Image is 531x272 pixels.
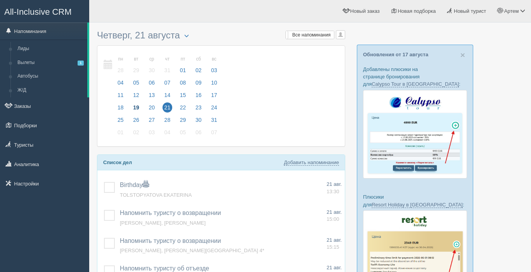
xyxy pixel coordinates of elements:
span: Напомнить туристу об отъезде [120,265,209,272]
a: Resort Holiday в [GEOGRAPHIC_DATA] [372,202,463,208]
span: 31 [209,115,219,125]
small: чт [163,56,173,62]
a: 29 [176,116,190,128]
a: 28 [160,116,175,128]
a: 14 [160,91,175,103]
span: Артем [504,8,519,14]
span: 05 [131,78,141,88]
span: Новый турист [454,8,486,14]
span: 07 [209,127,219,137]
span: 07 [163,78,173,88]
span: 22 [178,102,188,113]
a: 22 [176,103,190,116]
a: 08 [176,78,190,91]
h3: Четверг, 21 августа [97,30,345,42]
a: Напомнить туристу о возвращении [120,210,221,216]
small: пт [178,56,188,62]
span: Birthday [120,182,149,188]
span: 23 [194,102,204,113]
a: 15 [176,91,190,103]
a: 21 авг. 15:15 [327,237,342,251]
a: 21 авг. 13:30 [327,181,342,195]
b: Список дел [103,159,132,165]
span: 12 [131,90,141,100]
a: 17 [207,91,220,103]
span: 21 авг. [327,209,342,215]
a: вт 29 [129,52,144,78]
a: 23 [191,103,206,116]
a: 16 [191,91,206,103]
span: 27 [147,115,157,125]
a: 07 [207,128,220,140]
a: 07 [160,78,175,91]
span: 21 авг. [327,237,342,243]
span: 20 [147,102,157,113]
span: TOLSTOPYATOVA EKATERINA [120,192,192,198]
span: 13 [147,90,157,100]
a: 26 [129,116,144,128]
span: 24 [209,102,219,113]
span: 05 [178,127,188,137]
p: Добавлены плюсики на странице бронирования для : [363,66,467,88]
span: 28 [163,115,173,125]
span: 04 [163,127,173,137]
span: 26 [131,115,141,125]
a: 18 [113,103,128,116]
a: 24 [207,103,220,116]
a: 25 [113,116,128,128]
button: Close [460,51,465,59]
a: ср 30 [144,52,159,78]
a: Вылеты1 [14,56,87,70]
span: 30 [147,65,157,75]
span: 01 [116,127,126,137]
a: Calypso Tour в [GEOGRAPHIC_DATA] [372,81,459,87]
a: 21 [160,103,175,116]
a: 21 авг. 15:00 [327,209,342,223]
span: 21 авг. [327,265,342,270]
a: 09 [191,78,206,91]
a: чт 31 [160,52,175,78]
span: All-Inclusive CRM [4,7,72,17]
a: [PERSON_NAME], [PERSON_NAME][GEOGRAPHIC_DATA] 4* [120,248,264,253]
span: 15:00 [327,216,339,222]
a: вс 03 [207,52,220,78]
a: 12 [129,91,144,103]
span: Новая подборка [398,8,436,14]
a: 04 [113,78,128,91]
a: 31 [207,116,220,128]
small: ср [147,56,157,62]
span: 02 [194,65,204,75]
span: 16 [194,90,204,100]
small: вт [131,56,141,62]
span: 21 [163,102,173,113]
a: сб 02 [191,52,206,78]
span: 06 [194,127,204,137]
span: 1 [78,61,84,66]
a: пн 28 [113,52,128,78]
a: Автобусы [14,69,87,83]
a: 10 [207,78,220,91]
a: 02 [129,128,144,140]
span: 04 [116,78,126,88]
span: 30 [194,115,204,125]
a: 05 [129,78,144,91]
a: 13 [144,91,159,103]
span: 17 [209,90,219,100]
a: 01 [113,128,128,140]
span: 01 [178,65,188,75]
a: Добавить напоминание [284,159,339,166]
span: 08 [178,78,188,88]
a: Ж/Д [14,83,87,97]
a: 06 [191,128,206,140]
a: пт 01 [176,52,190,78]
a: 27 [144,116,159,128]
span: 11 [116,90,126,100]
span: 03 [209,65,219,75]
span: 02 [131,127,141,137]
span: 29 [131,65,141,75]
a: Напомнить туристу о возвращении [120,237,221,244]
a: 11 [113,91,128,103]
span: 13:30 [327,189,339,194]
